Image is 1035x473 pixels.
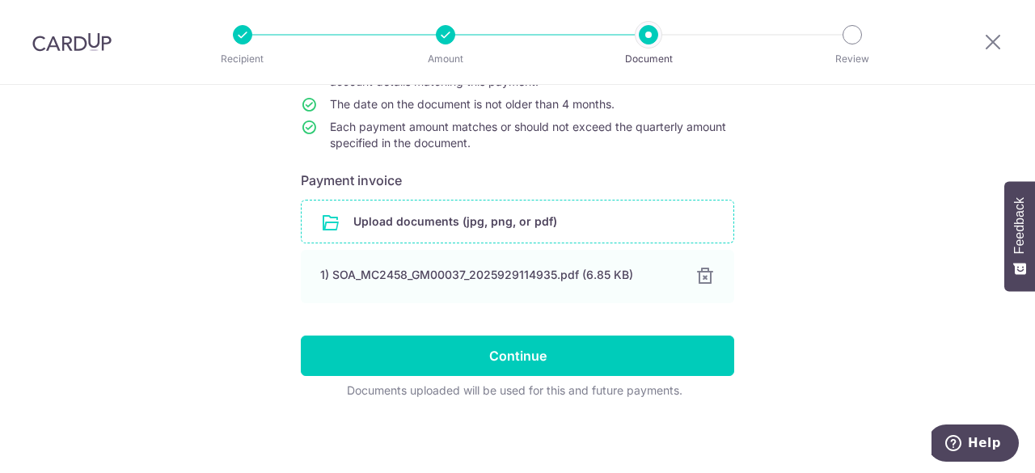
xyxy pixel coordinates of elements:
[1012,197,1027,254] span: Feedback
[301,200,734,243] div: Upload documents (jpg, png, or pdf)
[589,51,708,67] p: Document
[1004,181,1035,291] button: Feedback - Show survey
[301,382,728,399] div: Documents uploaded will be used for this and future payments.
[330,97,615,111] span: The date on the document is not older than 4 months.
[330,120,726,150] span: Each payment amount matches or should not exceed the quarterly amount specified in the document.
[32,32,112,52] img: CardUp
[386,51,505,67] p: Amount
[301,171,734,190] h6: Payment invoice
[792,51,912,67] p: Review
[301,336,734,376] input: Continue
[931,424,1019,465] iframe: Opens a widget where you can find more information
[183,51,302,67] p: Recipient
[320,267,676,283] div: 1) SOA_MC2458_GM00037_2025929114935.pdf (6.85 KB)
